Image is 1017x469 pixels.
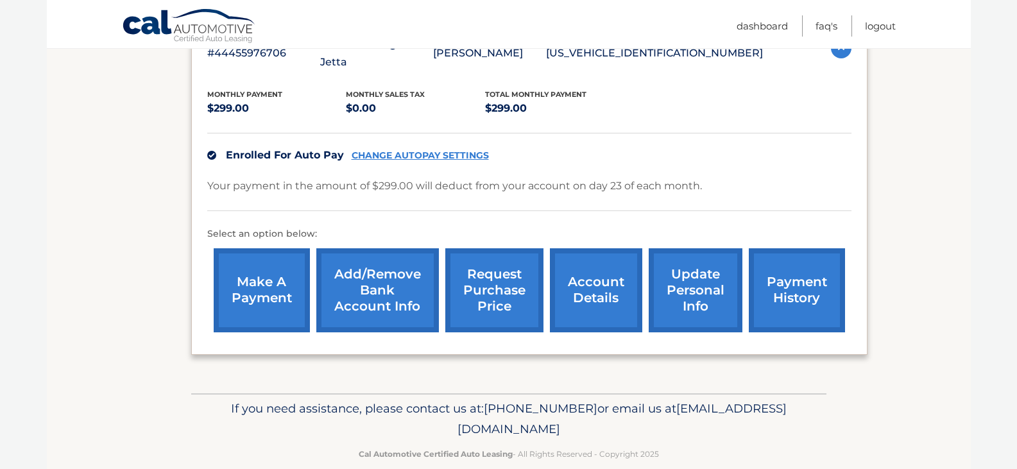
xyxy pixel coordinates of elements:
[346,90,425,99] span: Monthly sales Tax
[485,99,624,117] p: $299.00
[207,90,282,99] span: Monthly Payment
[226,149,344,161] span: Enrolled For Auto Pay
[649,248,742,332] a: update personal info
[816,15,837,37] a: FAQ's
[207,177,702,195] p: Your payment in the amount of $299.00 will deduct from your account on day 23 of each month.
[865,15,896,37] a: Logout
[749,248,845,332] a: payment history
[207,44,320,62] p: #44455976706
[207,226,851,242] p: Select an option below:
[352,150,489,161] a: CHANGE AUTOPAY SETTINGS
[122,8,257,46] a: Cal Automotive
[550,248,642,332] a: account details
[207,99,346,117] p: $299.00
[359,449,513,459] strong: Cal Automotive Certified Auto Leasing
[433,44,546,62] p: [PERSON_NAME]
[320,35,433,71] p: 2025 Volkswagen Jetta
[445,248,543,332] a: request purchase price
[214,248,310,332] a: make a payment
[207,151,216,160] img: check.svg
[200,447,818,461] p: - All Rights Reserved - Copyright 2025
[737,15,788,37] a: Dashboard
[316,248,439,332] a: Add/Remove bank account info
[346,99,485,117] p: $0.00
[484,401,597,416] span: [PHONE_NUMBER]
[546,44,763,62] p: [US_VEHICLE_IDENTIFICATION_NUMBER]
[485,90,586,99] span: Total Monthly Payment
[200,398,818,439] p: If you need assistance, please contact us at: or email us at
